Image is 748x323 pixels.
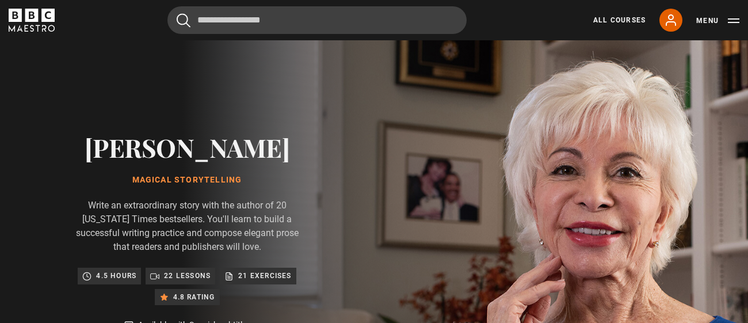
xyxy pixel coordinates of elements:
p: Write an extraordinary story with the author of 20 [US_STATE] Times bestsellers. You'll learn to ... [72,199,302,254]
h2: [PERSON_NAME] [72,132,302,162]
h1: Magical Storytelling [72,176,302,185]
p: 21 exercises [238,270,291,282]
p: 4.8 rating [173,291,215,303]
p: 22 lessons [164,270,211,282]
button: Toggle navigation [696,15,739,26]
a: All Courses [593,15,646,25]
p: 4.5 hours [96,270,136,282]
button: Submit the search query [177,13,190,28]
svg: BBC Maestro [9,9,55,32]
input: Search [167,6,467,34]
